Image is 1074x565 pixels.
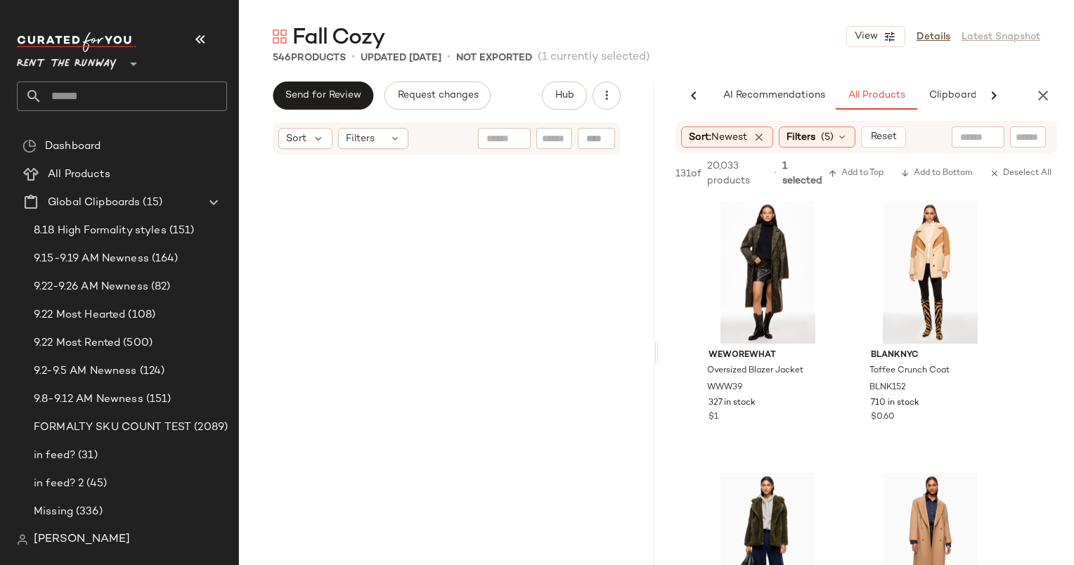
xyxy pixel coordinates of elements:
[917,30,950,44] a: Details
[34,307,125,323] span: 9.22 Most Hearted
[140,195,162,211] span: (15)
[143,391,172,408] span: (151)
[869,365,950,377] span: Toffee Crunch Coat
[34,420,191,436] span: FORMALTY SKU COUNT TEST
[787,130,815,145] span: Filters
[822,165,889,182] button: Add to Top
[707,382,742,394] span: WWW39
[273,51,346,65] div: Products
[285,90,361,101] span: Send for Review
[48,195,140,211] span: Global Clipboards
[538,49,650,66] span: (1 currently selected)
[675,167,701,181] span: 131 of
[707,365,803,377] span: Oversized Blazer Jacket
[137,363,165,379] span: (124)
[707,159,768,188] span: 20,033 products
[723,90,825,101] span: AI Recommendations
[984,165,1057,182] button: Deselect All
[542,82,587,110] button: Hub
[555,90,574,101] span: Hub
[351,49,355,66] span: •
[120,335,153,351] span: (500)
[861,126,906,148] button: Reset
[848,90,905,101] span: All Products
[273,82,373,110] button: Send for Review
[149,251,179,267] span: (164)
[34,476,84,492] span: in feed? 2
[869,382,906,394] span: BLNK152
[34,363,137,379] span: 9.2-9.5 AM Newness
[34,223,167,239] span: 8.18 High Formality styles
[286,131,306,146] span: Sort
[34,531,130,548] span: [PERSON_NAME]
[191,420,228,436] span: (2089)
[17,32,136,52] img: cfy_white_logo.C9jOOHJF.svg
[34,504,73,520] span: Missing
[273,30,287,44] img: svg%3e
[48,167,110,183] span: All Products
[34,279,148,295] span: 9.22-9.26 AM Newness
[871,411,895,424] span: $0.60
[34,335,120,351] span: 9.22 Most Rented
[45,138,101,155] span: Dashboard
[709,397,756,410] span: 327 in stock
[396,90,478,101] span: Request changes
[854,31,878,42] span: View
[846,26,905,47] button: View
[456,51,532,65] p: Not Exported
[148,279,171,295] span: (82)
[34,391,143,408] span: 9.8-9.12 AM Newness
[384,82,490,110] button: Request changes
[73,504,103,520] span: (336)
[125,307,155,323] span: (108)
[346,131,375,146] span: Filters
[990,169,1052,178] span: Deselect All
[869,131,896,143] span: Reset
[895,165,978,182] button: Add to Bottom
[75,448,98,464] span: (31)
[860,202,1001,344] img: BLNK152.jpg
[22,139,37,153] img: svg%3e
[447,49,451,66] span: •
[821,130,834,145] span: (5)
[871,397,919,410] span: 710 in stock
[900,169,973,178] span: Add to Bottom
[782,159,822,188] span: 1 selected
[17,534,28,545] img: svg%3e
[17,48,117,73] span: Rent the Runway
[167,223,195,239] span: (151)
[828,169,884,178] span: Add to Top
[711,132,747,143] span: Newest
[361,51,441,65] p: updated [DATE]
[871,349,990,362] span: BLANKNYC
[292,24,384,52] span: Fall Cozy
[34,448,75,464] span: in feed?
[774,167,777,180] span: •
[34,251,149,267] span: 9.15-9.19 AM Newness
[709,349,827,362] span: WEWOREWHAT
[709,411,718,424] span: $1
[689,130,747,145] span: Sort:
[697,202,839,344] img: WWW39.jpg
[273,53,291,63] span: 546
[84,476,107,492] span: (45)
[928,90,976,101] span: Clipboard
